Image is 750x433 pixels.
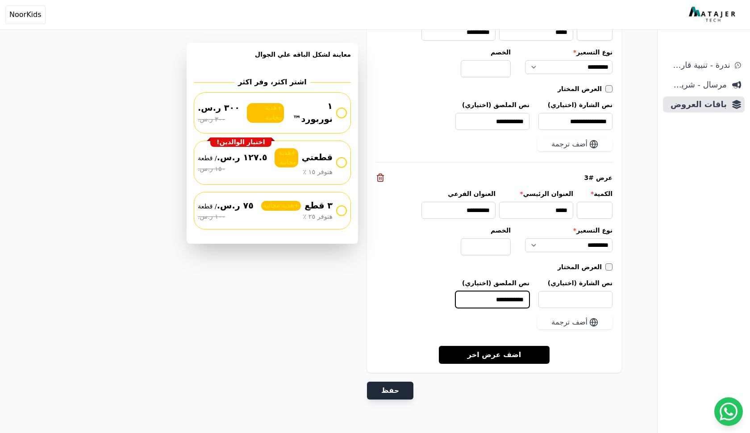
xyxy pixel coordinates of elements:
span: ٧٥ ر.س. [198,200,254,212]
span: ١ نوربورد™ [287,100,333,126]
span: ندرة - تنبية قارب علي النفاذ [667,59,729,71]
label: نص الشارة (اختياري) [538,279,612,287]
label: الخصم [461,226,511,235]
span: ١٠٠ ر.س. [198,212,225,222]
span: هتوفر ١٥ ٪ [303,167,333,177]
span: +هدية مجانية [247,103,284,122]
span: أضف ترجمة [551,317,587,328]
label: العرض المختار [558,84,605,93]
span: مرسال - شريط دعاية [667,79,727,91]
div: اختيار الوالدين! [210,137,271,147]
label: الكمية [577,189,612,198]
h3: معاينة لشكل الباقه علي الجوال [194,50,351,70]
label: نوع التسعير [525,226,612,235]
span: قطعتي [302,151,333,164]
label: العنوان الرئيسي [499,189,573,198]
label: نص الشارة (اختياري) [538,100,612,109]
label: نوع التسعير [525,48,612,57]
button: NoorKids [5,5,46,24]
span: باقات العروض [667,98,727,111]
span: NoorKids [9,9,42,20]
img: MatajerTech Logo [689,7,737,23]
bdi: / قطعة [198,154,217,162]
span: +هدية مجانية [275,148,298,167]
h2: اشتر اكثر، وفر اكثر [238,77,306,87]
label: العرض المختار [558,262,605,271]
label: الخصم [461,48,511,57]
span: ١٥٠ ر.س. [198,164,225,174]
label: نص الملصق (اختياري) [455,279,529,287]
label: العنوان الفرعي [421,189,496,198]
bdi: / قطعة [198,203,217,210]
button: حفظ [367,382,413,400]
span: ٣٠٠ ر.س. [198,102,240,115]
button: أضف ترجمة [537,315,612,329]
span: أضف ترجمة [551,139,587,150]
label: نص الملصق (اختياري) [455,100,529,109]
span: +هدية مجانية [261,201,301,211]
span: ١٢٧.٥ ر.س. [198,151,267,164]
button: أضف ترجمة [537,137,612,151]
span: ٣٠٠ ر.س. [198,115,225,125]
a: اضف عرض اخر [439,346,550,364]
div: عرض #3 [376,173,612,182]
span: هتوفر ٢٥ ٪ [303,212,333,222]
span: ٣ قطع [304,200,333,212]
